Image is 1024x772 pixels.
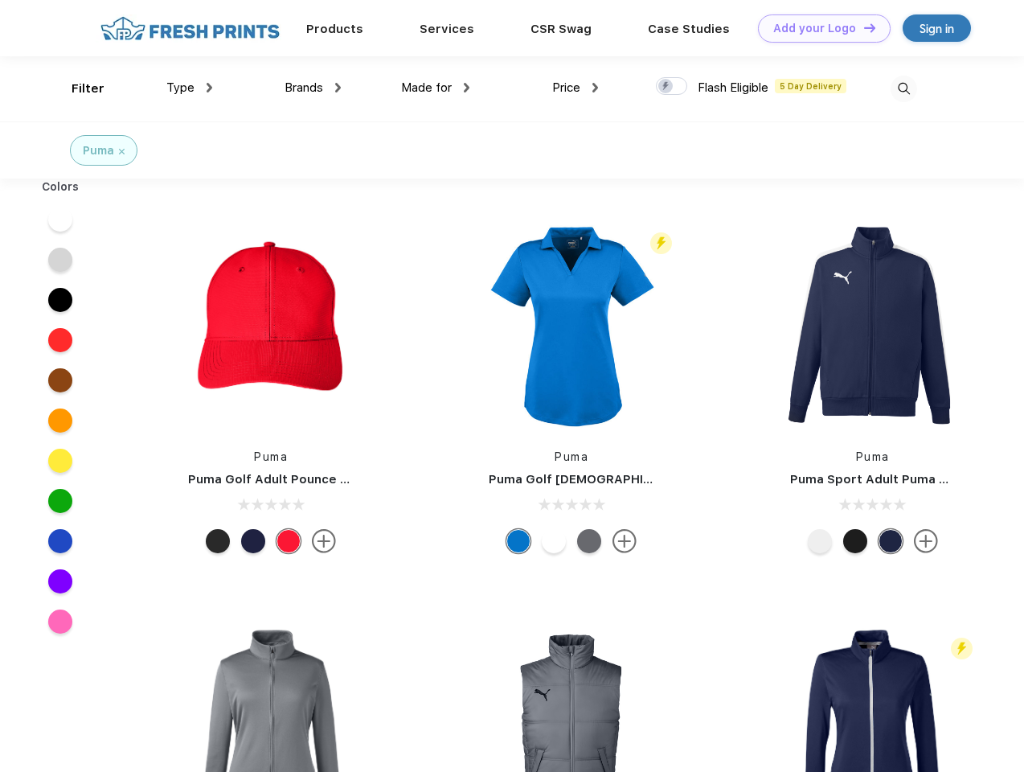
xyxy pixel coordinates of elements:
[808,529,832,553] div: White and Quiet Shade
[30,179,92,195] div: Colors
[891,76,917,102] img: desktop_search.svg
[530,22,592,36] a: CSR Swag
[285,80,323,95] span: Brands
[241,529,265,553] div: Peacoat
[914,529,938,553] img: more.svg
[650,232,672,254] img: flash_active_toggle.svg
[83,142,114,159] div: Puma
[465,219,678,433] img: func=resize&h=266
[903,14,971,42] a: Sign in
[555,450,588,463] a: Puma
[864,23,875,32] img: DT
[164,219,378,433] img: func=resize&h=266
[577,529,601,553] div: Quiet Shade
[207,83,212,92] img: dropdown.png
[843,529,867,553] div: Puma Black
[254,450,288,463] a: Puma
[489,472,787,487] a: Puma Golf [DEMOGRAPHIC_DATA]' Icon Golf Polo
[401,80,452,95] span: Made for
[879,529,903,553] div: Peacoat
[856,450,890,463] a: Puma
[552,80,580,95] span: Price
[96,14,285,43] img: fo%20logo%202.webp
[166,80,195,95] span: Type
[698,80,768,95] span: Flash Eligible
[464,83,469,92] img: dropdown.png
[119,149,125,154] img: filter_cancel.svg
[775,79,846,93] span: 5 Day Delivery
[306,22,363,36] a: Products
[951,638,973,659] img: flash_active_toggle.svg
[206,529,230,553] div: Puma Black
[773,22,856,35] div: Add your Logo
[72,80,104,98] div: Filter
[188,472,434,487] a: Puma Golf Adult Pounce Adjustable Cap
[276,529,301,553] div: High Risk Red
[920,19,954,38] div: Sign in
[506,529,530,553] div: Lapis Blue
[312,529,336,553] img: more.svg
[542,529,566,553] div: Bright White
[612,529,637,553] img: more.svg
[420,22,474,36] a: Services
[766,219,980,433] img: func=resize&h=266
[592,83,598,92] img: dropdown.png
[335,83,341,92] img: dropdown.png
